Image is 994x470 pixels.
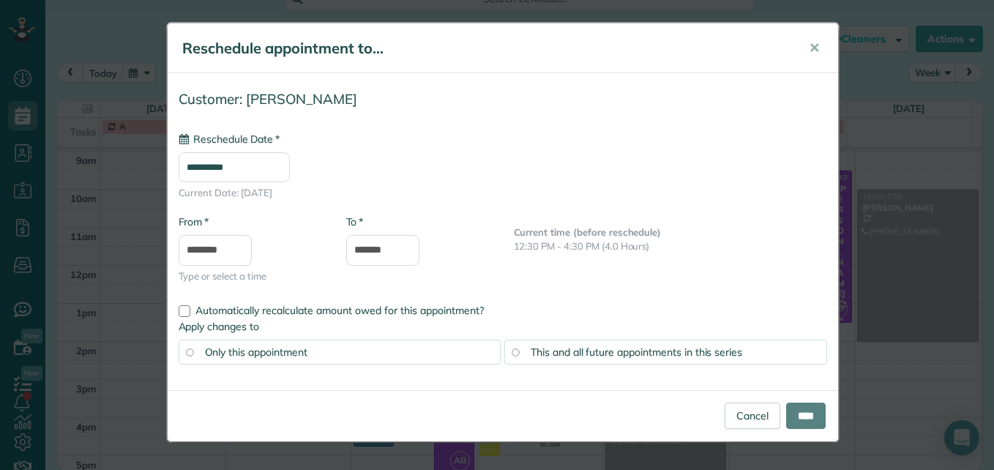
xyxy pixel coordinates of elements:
[205,346,307,359] span: Only this appointment
[179,319,827,334] label: Apply changes to
[195,304,484,317] span: Automatically recalculate amount owed for this appointment?
[182,38,788,59] h5: Reschedule appointment to...
[179,269,324,283] span: Type or select a time
[809,40,820,56] span: ✕
[186,348,193,356] input: Only this appointment
[179,132,280,146] label: Reschedule Date
[531,346,742,359] span: This and all future appointments in this series
[514,239,827,253] p: 12:30 PM - 4:30 PM (4.0 Hours)
[179,215,209,229] label: From
[725,403,780,429] a: Cancel
[179,92,827,107] h4: Customer: [PERSON_NAME]
[512,348,519,356] input: This and all future appointments in this series
[514,226,662,238] b: Current time (before reschedule)
[179,186,827,200] span: Current Date: [DATE]
[346,215,363,229] label: To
